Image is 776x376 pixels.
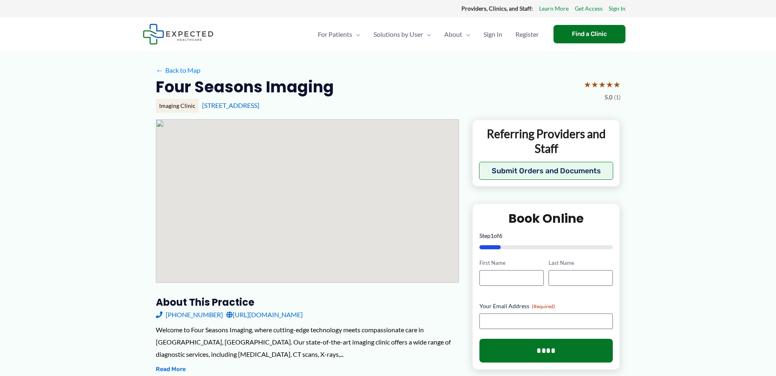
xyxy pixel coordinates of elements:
h3: About this practice [156,296,459,309]
a: Find a Clinic [553,25,625,43]
a: Sign In [609,3,625,14]
span: Solutions by User [373,20,423,49]
p: Step of [479,233,613,239]
a: [STREET_ADDRESS] [202,101,259,109]
span: 6 [499,232,502,239]
span: 1 [490,232,494,239]
a: [PHONE_NUMBER] [156,309,223,321]
h2: Four Seasons Imaging [156,77,334,97]
strong: Providers, Clinics, and Staff: [461,5,533,12]
button: Read More [156,365,186,374]
label: Your Email Address [479,302,613,310]
span: About [444,20,462,49]
a: For PatientsMenu Toggle [311,20,367,49]
a: Solutions by UserMenu Toggle [367,20,438,49]
p: Referring Providers and Staff [479,126,614,156]
a: Get Access [575,3,603,14]
span: Menu Toggle [462,20,470,49]
img: Expected Healthcare Logo - side, dark font, small [143,24,214,45]
span: 5.0 [605,92,612,103]
h2: Book Online [479,210,613,226]
label: First Name [479,259,544,267]
span: ← [156,66,164,74]
a: Sign In [477,20,509,49]
span: ★ [598,77,606,92]
div: Imaging Clinic [156,99,199,113]
div: Welcome to Four Seasons Imaging, where cutting-edge technology meets compassionate care in [GEOGR... [156,324,459,360]
span: Menu Toggle [352,20,360,49]
span: Sign In [484,20,502,49]
a: [URL][DOMAIN_NAME] [226,309,303,321]
nav: Primary Site Navigation [311,20,545,49]
span: ★ [591,77,598,92]
span: For Patients [318,20,352,49]
a: Register [509,20,545,49]
a: ←Back to Map [156,64,200,76]
span: (1) [614,92,621,103]
span: ★ [606,77,613,92]
span: Register [515,20,539,49]
span: ★ [613,77,621,92]
a: Learn More [539,3,569,14]
span: Menu Toggle [423,20,431,49]
span: (Required) [532,303,555,309]
span: ★ [584,77,591,92]
label: Last Name [549,259,613,267]
a: AboutMenu Toggle [438,20,477,49]
button: Submit Orders and Documents [479,162,614,180]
